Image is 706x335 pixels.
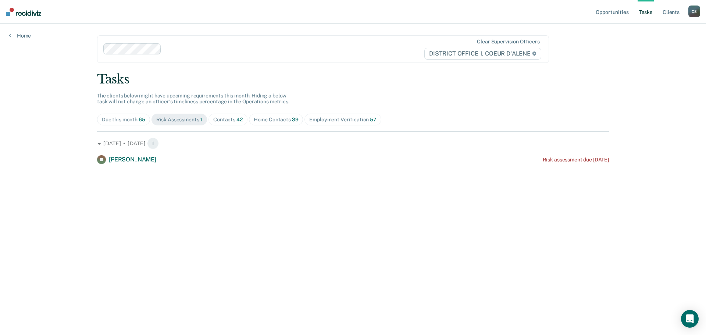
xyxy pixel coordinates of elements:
img: Recidiviz [6,8,41,16]
div: C S [688,6,700,17]
div: [DATE] • [DATE] 1 [97,138,609,149]
div: Open Intercom Messenger [681,310,699,328]
span: 1 [147,138,159,149]
div: Due this month [102,117,145,123]
div: Clear supervision officers [477,39,539,45]
span: 65 [139,117,145,122]
div: Risk assessment due [DATE] [543,157,609,163]
button: CS [688,6,700,17]
span: 57 [370,117,377,122]
div: Employment Verification [309,117,376,123]
span: 39 [292,117,299,122]
span: The clients below might have upcoming requirements this month. Hiding a below task will not chang... [97,93,289,105]
div: Tasks [97,72,609,87]
div: Home Contacts [254,117,299,123]
div: Contacts [213,117,243,123]
div: Risk Assessments [156,117,203,123]
span: 1 [200,117,202,122]
a: Home [9,32,31,39]
span: DISTRICT OFFICE 1, COEUR D'ALENE [424,48,541,60]
span: 42 [236,117,243,122]
span: [PERSON_NAME] [109,156,156,163]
